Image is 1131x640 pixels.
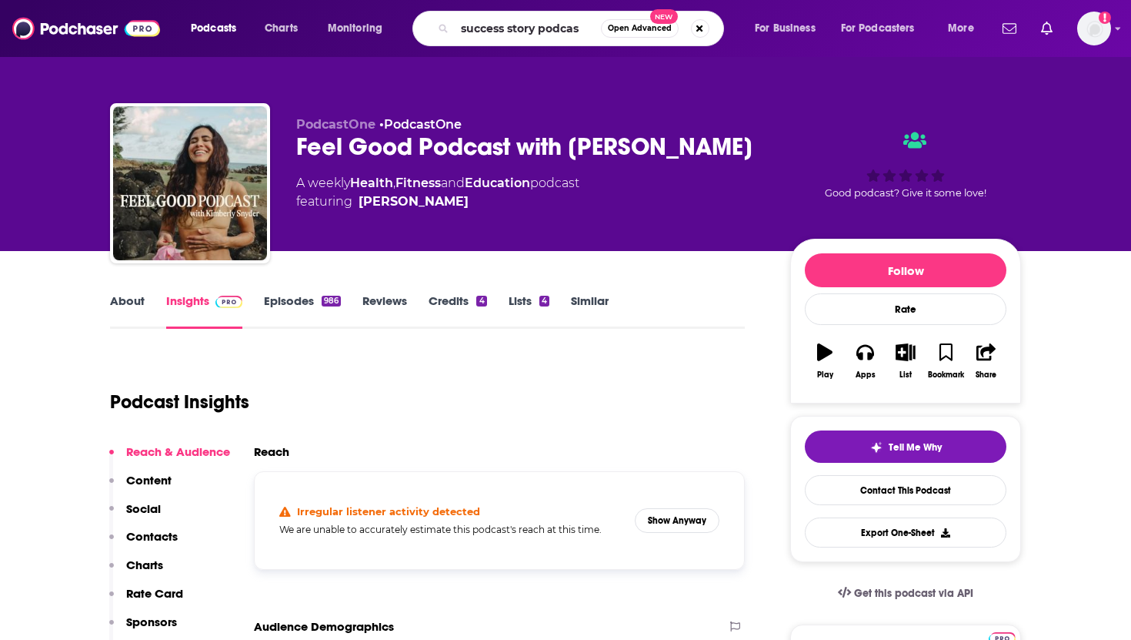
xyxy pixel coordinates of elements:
h5: We are unable to accurately estimate this podcast's reach at this time. [279,524,622,535]
span: Good podcast? Give it some love! [825,187,986,199]
p: Content [126,473,172,488]
button: open menu [317,16,402,41]
img: tell me why sparkle [870,441,882,454]
a: Credits4 [429,293,486,329]
h2: Audience Demographics [254,619,394,634]
button: Content [109,473,172,501]
span: and [441,176,465,190]
a: Fitness [395,176,441,190]
span: Logged in as megcassidy [1077,12,1111,45]
img: Feel Good Podcast with Kimberly Snyder [113,106,267,260]
button: Apps [845,333,885,389]
input: Search podcasts, credits, & more... [455,16,601,41]
div: Rate [805,293,1006,325]
button: Play [805,333,845,389]
a: Lists4 [509,293,549,329]
span: Tell Me Why [889,441,942,454]
p: Reach & Audience [126,444,230,459]
span: More [948,18,974,39]
div: 4 [539,296,549,307]
button: List [886,333,926,389]
button: Open AdvancedNew [601,19,679,38]
span: Charts [265,18,298,39]
span: For Business [755,18,816,39]
span: , [393,176,395,190]
button: Follow [805,253,1006,287]
div: Play [817,370,833,380]
button: Social [109,501,161,530]
div: 4 [476,296,486,307]
a: Health [350,176,393,190]
h4: Irregular listener activity detected [297,505,480,518]
div: Bookmark [928,370,964,380]
img: Podchaser - Follow, Share and Rate Podcasts [12,14,160,43]
div: Apps [856,370,876,380]
span: Get this podcast via API [854,587,973,600]
a: Charts [255,16,307,41]
a: Similar [571,293,609,329]
img: User Profile [1077,12,1111,45]
a: InsightsPodchaser Pro [166,293,242,329]
button: Export One-Sheet [805,518,1006,548]
a: Get this podcast via API [826,575,986,612]
button: Bookmark [926,333,966,389]
p: Sponsors [126,615,177,629]
span: For Podcasters [841,18,915,39]
button: open menu [744,16,835,41]
span: New [650,9,678,24]
div: Good podcast? Give it some love! [790,117,1021,213]
button: Contacts [109,529,178,558]
div: List [899,370,912,380]
button: tell me why sparkleTell Me Why [805,431,1006,463]
button: Show Anyway [635,508,719,533]
svg: Add a profile image [1099,12,1111,24]
a: Reviews [362,293,407,329]
a: Episodes986 [264,293,341,329]
a: PodcastOne [384,117,462,132]
div: Search podcasts, credits, & more... [427,11,739,46]
p: Charts [126,558,163,572]
p: Rate Card [126,586,183,601]
a: Contact This Podcast [805,475,1006,505]
div: A weekly podcast [296,174,579,211]
button: Reach & Audience [109,444,230,473]
button: open menu [831,16,937,41]
span: • [379,117,462,132]
button: Share [966,333,1006,389]
p: Contacts [126,529,178,544]
h1: Podcast Insights [110,390,249,414]
a: About [110,293,145,329]
span: Podcasts [191,18,236,39]
span: Monitoring [328,18,382,39]
div: Share [976,370,996,380]
button: Rate Card [109,586,183,615]
button: open menu [180,16,256,41]
span: PodcastOne [296,117,375,132]
p: Social [126,501,161,516]
button: Charts [109,558,163,586]
div: 986 [322,296,341,307]
div: [PERSON_NAME] [359,193,469,211]
h2: Reach [254,444,289,459]
img: Podchaser Pro [215,296,242,308]
button: Show profile menu [1077,12,1111,45]
a: Show notifications dropdown [996,15,1023,42]
span: Open Advanced [608,25,672,32]
a: Show notifications dropdown [1035,15,1059,42]
button: open menu [937,16,993,41]
span: featuring [296,193,579,211]
a: Education [465,176,530,190]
